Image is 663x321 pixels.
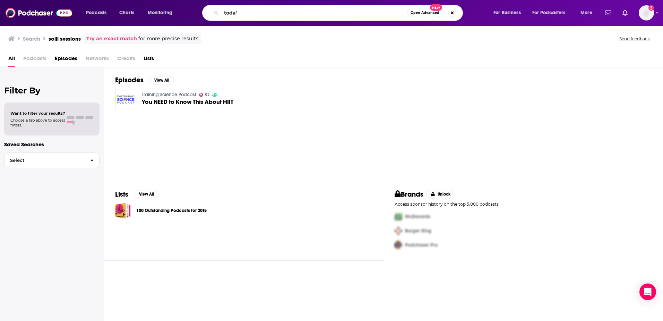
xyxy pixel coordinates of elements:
a: EpisodesView All [115,76,174,84]
button: open menu [489,7,529,18]
button: open menu [528,7,576,18]
button: open menu [143,7,181,18]
span: Podcasts [23,53,46,67]
h2: Lists [115,190,128,199]
button: open menu [81,7,115,18]
span: Burger King [405,228,431,234]
a: ListsView All [115,190,159,199]
span: Podcasts [86,8,106,18]
input: Search podcasts, credits, & more... [221,7,407,18]
button: View All [149,76,174,84]
a: Show notifications dropdown [620,7,630,19]
h3: solli sessions [49,35,81,42]
span: Credits [117,53,135,67]
span: Podchaser Pro [405,242,438,248]
a: Try an exact match [86,35,137,43]
button: View All [134,190,159,198]
img: Third Pro Logo [392,238,405,252]
img: First Pro Logo [392,209,405,224]
span: Logged in as WE_Broadcast [639,5,654,20]
span: Monitoring [148,8,172,18]
button: Select [4,153,100,168]
img: You NEED to Know This About HIIT [115,89,136,110]
a: Charts [115,7,138,18]
span: Want to filter your results? [10,111,65,116]
a: Lists [144,53,154,67]
a: You NEED to Know This About HIIT [142,99,233,105]
button: open menu [576,7,601,18]
p: Saved Searches [4,141,100,148]
a: Training Science Podcast [142,92,196,98]
span: More [580,8,592,18]
span: Choose a tab above to access filters. [10,118,65,127]
span: Select [5,158,85,163]
button: Open AdvancedNew [407,9,442,17]
p: Access sponsor history on the top 5,000 podcasts. [395,201,652,207]
span: New [430,4,442,11]
h3: Search [23,35,40,42]
img: Podchaser - Follow, Share and Rate Podcasts [6,6,72,19]
a: Episodes [55,53,77,67]
button: Unlock [426,190,456,198]
svg: Add a profile image [648,5,654,11]
span: 52 [205,93,209,97]
img: User Profile [639,5,654,20]
div: Search podcasts, credits, & more... [209,5,470,21]
span: For Business [493,8,521,18]
span: McDonalds [405,214,430,220]
span: Charts [119,8,134,18]
div: Open Intercom Messenger [639,283,656,300]
a: 100 Outstanding Podcasts for 2018 [136,207,207,214]
a: 100 Outstanding Podcasts for 2018 [115,203,131,219]
h2: Brands [395,190,423,199]
span: for more precise results [138,35,198,43]
h2: Episodes [115,76,144,84]
img: Second Pro Logo [392,224,405,238]
h2: Filter By [4,85,100,96]
a: Show notifications dropdown [602,7,614,19]
a: All [8,53,15,67]
span: Open Advanced [411,11,439,15]
a: 52 [199,93,210,97]
button: Send feedback [617,36,652,42]
button: Show profile menu [639,5,654,20]
span: Networks [86,53,109,67]
span: For Podcasters [532,8,566,18]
